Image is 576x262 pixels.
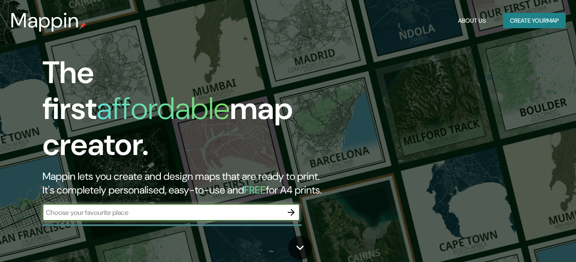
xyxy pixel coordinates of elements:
button: Create yourmap [503,13,566,29]
input: Choose your favourite place [42,208,283,217]
h1: The first map creator. [42,55,331,170]
iframe: Help widget launcher [500,229,567,253]
h3: Mappin [10,9,79,33]
h5: FREE [244,183,266,196]
button: About Us [455,13,489,29]
img: mappin-pin [79,22,86,29]
h2: Mappin lets you create and design maps that are ready to print. It's completely personalised, eas... [42,170,331,197]
h1: affordable [97,89,230,128]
